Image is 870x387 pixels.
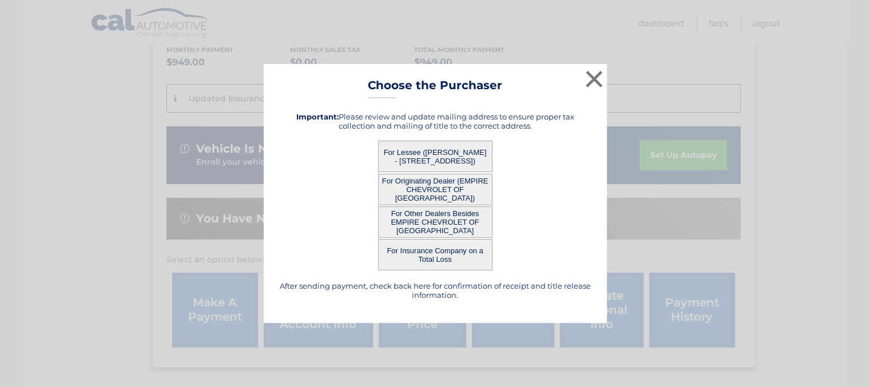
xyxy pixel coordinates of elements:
button: For Other Dealers Besides EMPIRE CHEVROLET OF [GEOGRAPHIC_DATA] [378,206,492,238]
h3: Choose the Purchaser [368,78,502,98]
strong: Important: [296,112,339,121]
button: For Originating Dealer (EMPIRE CHEVROLET OF [GEOGRAPHIC_DATA]) [378,174,492,205]
button: For Lessee ([PERSON_NAME] - [STREET_ADDRESS]) [378,141,492,172]
h5: Please review and update mailing address to ensure proper tax collection and mailing of title to ... [278,112,593,130]
button: For Insurance Company on a Total Loss [378,239,492,270]
button: × [583,67,606,90]
h5: After sending payment, check back here for confirmation of receipt and title release information. [278,281,593,300]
